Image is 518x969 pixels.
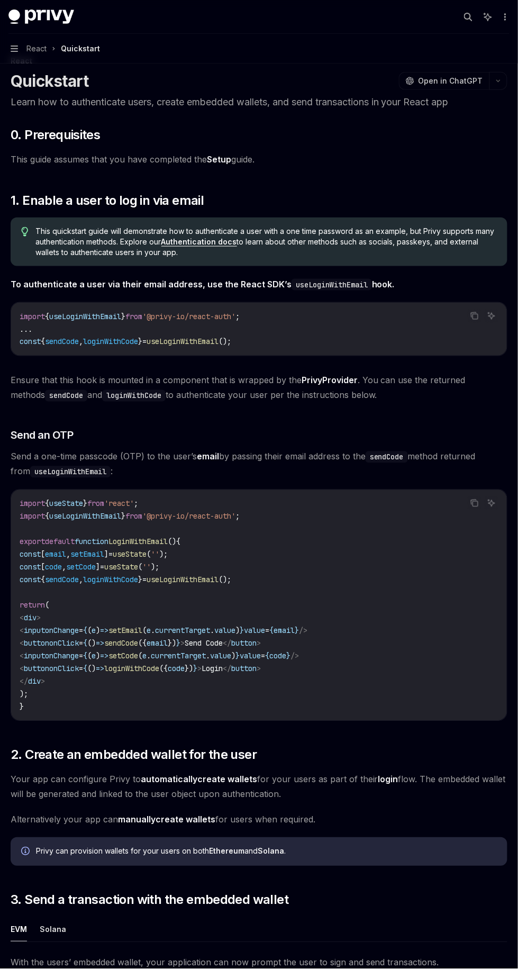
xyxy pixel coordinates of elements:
[79,664,83,674] span: =
[168,639,176,648] span: })
[108,537,168,547] span: LoginWithEmail
[147,550,151,559] span: (
[290,651,299,661] span: />
[79,651,83,661] span: =
[24,651,45,661] span: input
[24,664,49,674] span: button
[202,664,223,674] span: Login
[83,575,138,585] span: loginWithCode
[75,537,108,547] span: function
[20,601,45,610] span: return
[28,677,41,686] span: div
[147,626,151,636] span: e
[176,537,180,547] span: {
[197,664,202,674] span: >
[87,499,104,509] span: from
[121,512,125,521] span: }
[142,563,151,572] span: ''
[168,664,185,674] span: code
[41,677,45,686] span: >
[49,499,83,509] span: useState
[104,664,159,674] span: loginWithCode
[151,651,206,661] span: currentTarget
[36,846,497,858] div: Privy can provision wallets for your users on both and .
[100,563,104,572] span: =
[11,71,89,90] h1: Quickstart
[20,664,24,674] span: <
[193,664,197,674] span: }
[265,651,269,661] span: {
[24,613,37,623] span: div
[108,626,142,636] span: setEmail
[96,626,100,636] span: )
[151,550,159,559] span: ''
[141,774,197,785] strong: automatically
[147,639,168,648] span: email
[378,774,398,785] strong: login
[257,639,261,648] span: >
[118,814,156,825] strong: manually
[83,664,87,674] span: {
[185,664,193,674] span: })
[219,337,231,347] span: ();
[61,42,100,55] div: Quickstart
[142,651,147,661] span: e
[197,451,219,462] strong: email
[20,690,28,699] span: );
[125,312,142,321] span: from
[49,512,121,521] span: useLoginWithEmail
[8,10,74,24] img: dark logo
[96,563,100,572] span: ]
[142,312,235,321] span: '@privy-io/react-auth'
[265,626,269,636] span: =
[79,337,83,347] span: ,
[485,309,498,323] button: Ask AI
[45,512,49,521] span: {
[261,651,265,661] span: =
[134,499,138,509] span: ;
[214,626,235,636] span: value
[138,639,147,648] span: ({
[20,563,41,572] span: const
[151,626,155,636] span: .
[142,626,147,636] span: (
[11,428,74,443] span: Send an OTP
[295,626,299,636] span: }
[83,499,87,509] span: }
[20,626,24,636] span: <
[20,639,24,648] span: <
[231,651,235,661] span: )
[26,42,47,55] span: React
[40,917,66,942] button: Solana
[45,337,79,347] span: sendCode
[45,499,49,509] span: {
[11,812,507,827] span: Alternatively your app can for users when required.
[138,337,142,347] span: }
[87,651,92,661] span: (
[83,639,87,648] span: {
[104,499,134,509] span: 'react'
[41,337,45,347] span: {
[206,651,210,661] span: .
[104,550,108,559] span: ]
[121,312,125,321] span: }
[180,639,185,648] span: >
[11,747,257,764] span: 2. Create an embedded wallet for the user
[45,390,87,402] code: sendCode
[138,651,142,661] span: (
[138,563,142,572] span: (
[21,227,29,237] svg: Tip
[468,309,481,323] button: Copy the contents from the code block
[269,651,286,661] span: code
[235,651,240,661] span: }
[20,512,45,521] span: import
[286,651,290,661] span: }
[147,575,219,585] span: useLoginWithEmail
[11,126,100,143] span: 0. Prerequisites
[87,626,92,636] span: (
[36,226,497,258] span: This quickstart guide will demonstrate how to authenticate a user with a one time password as an ...
[62,563,66,572] span: ,
[45,312,49,321] span: {
[499,10,510,24] button: More actions
[11,449,507,479] span: Send a one-time passcode (OTP) to the user’s by passing their email address to the method returne...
